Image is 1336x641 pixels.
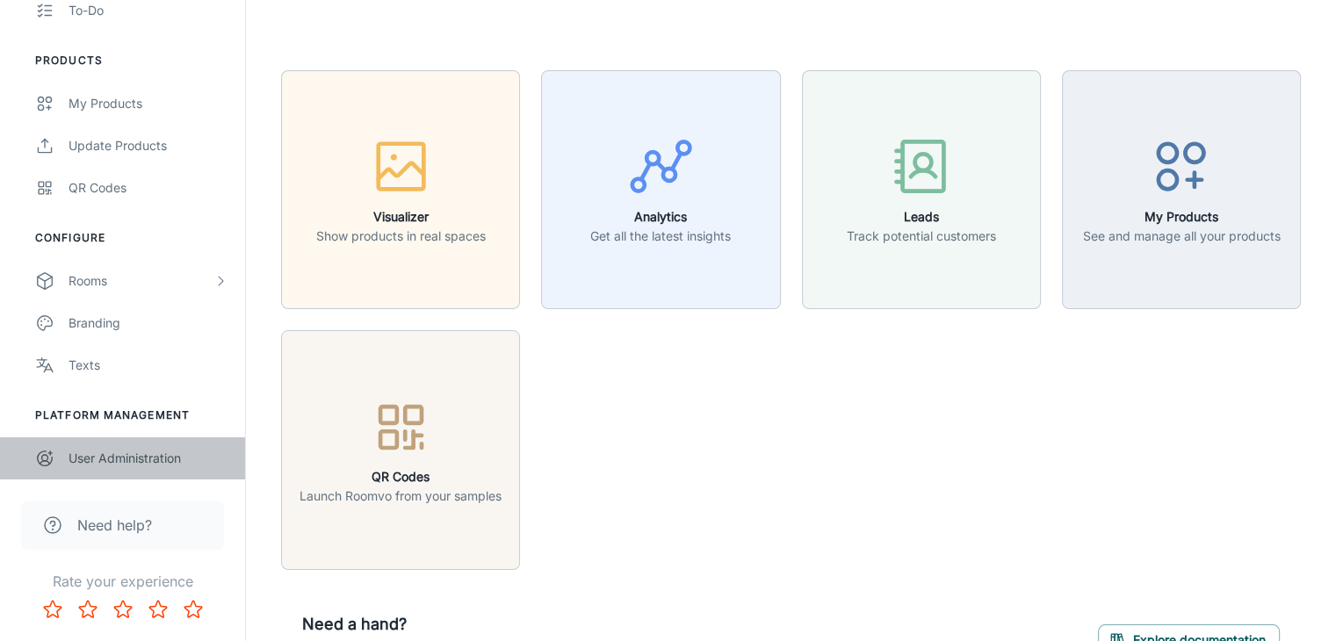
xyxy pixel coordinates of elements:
[300,486,502,506] p: Launch Roomvo from your samples
[281,440,520,457] a: QR CodesLaunch Roomvo from your samples
[316,207,486,227] h6: Visualizer
[69,178,227,198] div: QR Codes
[1062,70,1301,309] button: My ProductsSee and manage all your products
[847,227,996,246] p: Track potential customers
[69,449,227,468] div: User Administration
[1082,207,1280,227] h6: My Products
[69,313,227,333] div: Branding
[590,207,731,227] h6: Analytics
[28,46,42,60] img: website_grey.svg
[302,612,784,637] h6: Need a hand?
[105,592,141,627] button: Rate 3 star
[67,104,157,115] div: Domain Overview
[281,70,520,309] button: VisualizerShow products in real spaces
[316,227,486,246] p: Show products in real spaces
[281,330,520,569] button: QR CodesLaunch Roomvo from your samples
[70,592,105,627] button: Rate 2 star
[590,227,731,246] p: Get all the latest insights
[802,70,1041,309] button: LeadsTrack potential customers
[300,467,502,486] h6: QR Codes
[541,70,780,309] button: AnalyticsGet all the latest insights
[541,180,780,198] a: AnalyticsGet all the latest insights
[176,592,211,627] button: Rate 5 star
[69,94,227,113] div: My Products
[802,180,1041,198] a: LeadsTrack potential customers
[194,104,296,115] div: Keywords by Traffic
[69,271,213,291] div: Rooms
[47,102,61,116] img: tab_domain_overview_orange.svg
[77,515,152,536] span: Need help?
[49,28,86,42] div: v 4.0.25
[35,592,70,627] button: Rate 1 star
[69,136,227,155] div: Update Products
[175,102,189,116] img: tab_keywords_by_traffic_grey.svg
[1062,180,1301,198] a: My ProductsSee and manage all your products
[847,207,996,227] h6: Leads
[28,28,42,42] img: logo_orange.svg
[141,592,176,627] button: Rate 4 star
[1082,227,1280,246] p: See and manage all your products
[69,1,227,20] div: To-do
[46,46,193,60] div: Domain: [DOMAIN_NAME]
[69,356,227,375] div: Texts
[14,571,231,592] p: Rate your experience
